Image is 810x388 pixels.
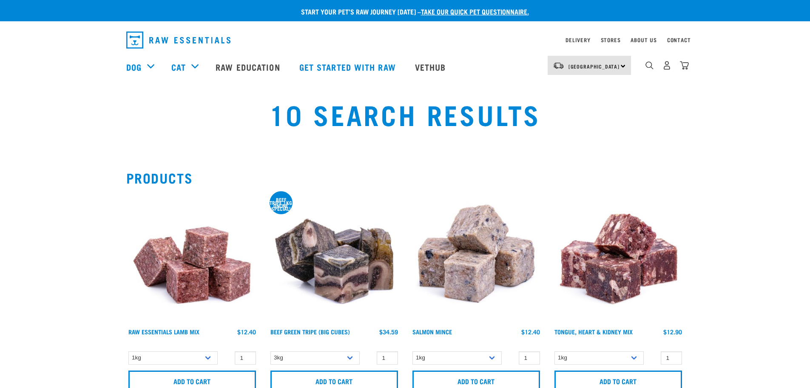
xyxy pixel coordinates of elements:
[519,351,540,365] input: 1
[410,192,542,324] img: 1141 Salmon Mince 01
[680,61,689,70] img: home-icon@2x.png
[119,28,691,52] nav: dropdown navigation
[553,62,564,69] img: van-moving.png
[645,61,654,69] img: home-icon-1@2x.png
[207,50,290,84] a: Raw Education
[235,351,256,365] input: 1
[554,330,633,333] a: Tongue, Heart & Kidney Mix
[291,50,406,84] a: Get started with Raw
[412,330,452,333] a: Salmon Mince
[566,38,590,41] a: Delivery
[126,170,684,185] h2: Products
[268,192,400,324] img: 1044 Green Tripe Beef
[126,60,142,73] a: Dog
[270,330,350,333] a: Beef Green Tripe (Big Cubes)
[662,61,671,70] img: user.png
[521,328,540,335] div: $12.40
[171,60,186,73] a: Cat
[377,351,398,365] input: 1
[663,328,682,335] div: $12.90
[421,9,529,13] a: take our quick pet questionnaire.
[379,328,398,335] div: $34.59
[667,38,691,41] a: Contact
[126,192,258,324] img: ?1041 RE Lamb Mix 01
[270,198,293,210] div: Beef tripe 1kg online special!
[237,328,256,335] div: $12.40
[568,65,620,68] span: [GEOGRAPHIC_DATA]
[128,330,199,333] a: Raw Essentials Lamb Mix
[661,351,682,365] input: 1
[406,50,457,84] a: Vethub
[126,32,230,49] img: Raw Essentials Logo
[601,38,621,41] a: Stores
[150,98,659,129] h1: 10 Search Results
[552,192,684,324] img: 1167 Tongue Heart Kidney Mix 01
[631,38,657,41] a: About Us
